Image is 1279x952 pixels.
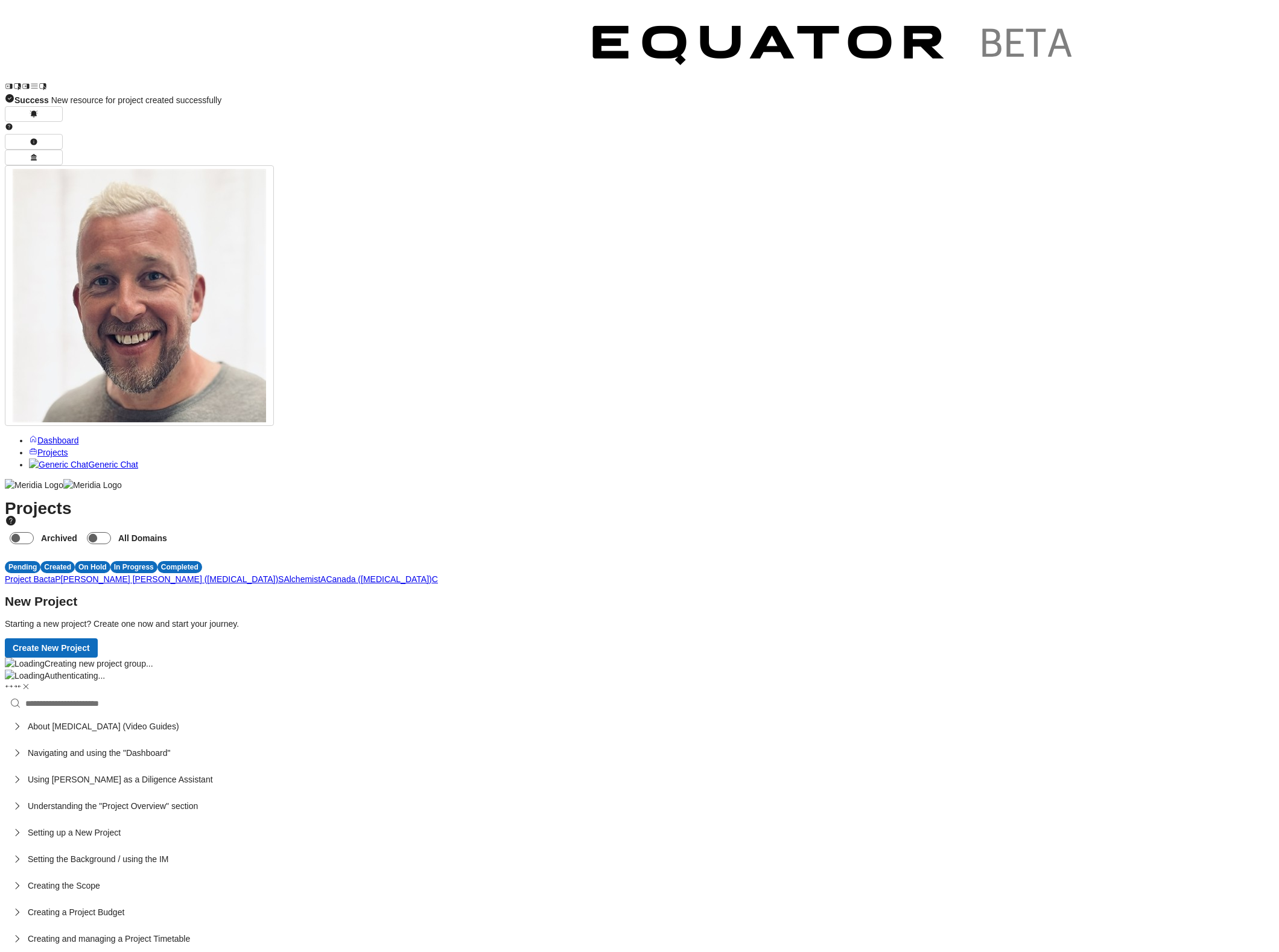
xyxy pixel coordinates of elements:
[116,527,172,549] label: All Domains
[432,574,438,584] span: C
[5,925,1274,952] button: Creating and managing a Project Timetable
[39,527,82,549] label: Archived
[88,460,138,469] span: Generic Chat
[5,595,1274,608] h2: New Project
[326,574,437,584] a: Canada ([MEDICAL_DATA])C
[5,872,1274,899] button: Creating the Scope
[5,766,1274,793] button: Using [PERSON_NAME] as a Diligence Assistant
[63,479,122,491] img: Meridia Logo
[5,819,1274,846] button: Setting up a New Project
[5,561,40,573] div: Pending
[5,740,1274,766] button: Navigating and using the "Dashboard"
[14,95,49,105] strong: Success
[5,479,63,491] img: Meridia Logo
[5,574,61,584] a: Project BactaP
[47,5,572,90] img: Customer Logo
[5,846,1274,872] button: Setting the Background / using the IM
[278,574,284,584] span: S
[5,658,45,670] img: Loading
[29,460,138,469] a: Generic ChatGeneric Chat
[5,503,1274,549] h1: Projects
[157,561,202,573] div: Completed
[13,169,266,422] img: Profile Icon
[45,659,153,668] span: Creating new project group...
[284,574,326,584] a: AlchemistA
[29,459,88,471] img: Generic Chat
[14,95,221,105] span: New resource for project created successfully
[29,436,79,445] a: Dashboard
[29,448,68,457] a: Projects
[55,574,60,584] span: P
[5,638,98,658] button: Create New Project
[61,574,284,584] a: [PERSON_NAME] [PERSON_NAME] ([MEDICAL_DATA])S
[5,793,1274,819] button: Understanding the "Project Overview" section
[37,436,79,445] span: Dashboard
[5,713,1274,740] button: About [MEDICAL_DATA] (Video Guides)
[572,5,1097,90] img: Customer Logo
[75,561,110,573] div: On Hold
[5,899,1274,925] button: Creating a Project Budget
[37,448,68,457] span: Projects
[40,561,75,573] div: Created
[5,670,45,682] img: Loading
[110,561,157,573] div: In Progress
[5,618,1274,630] p: Starting a new project? Create one now and start your journey.
[45,671,105,681] span: Authenticating...
[320,574,326,584] span: A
